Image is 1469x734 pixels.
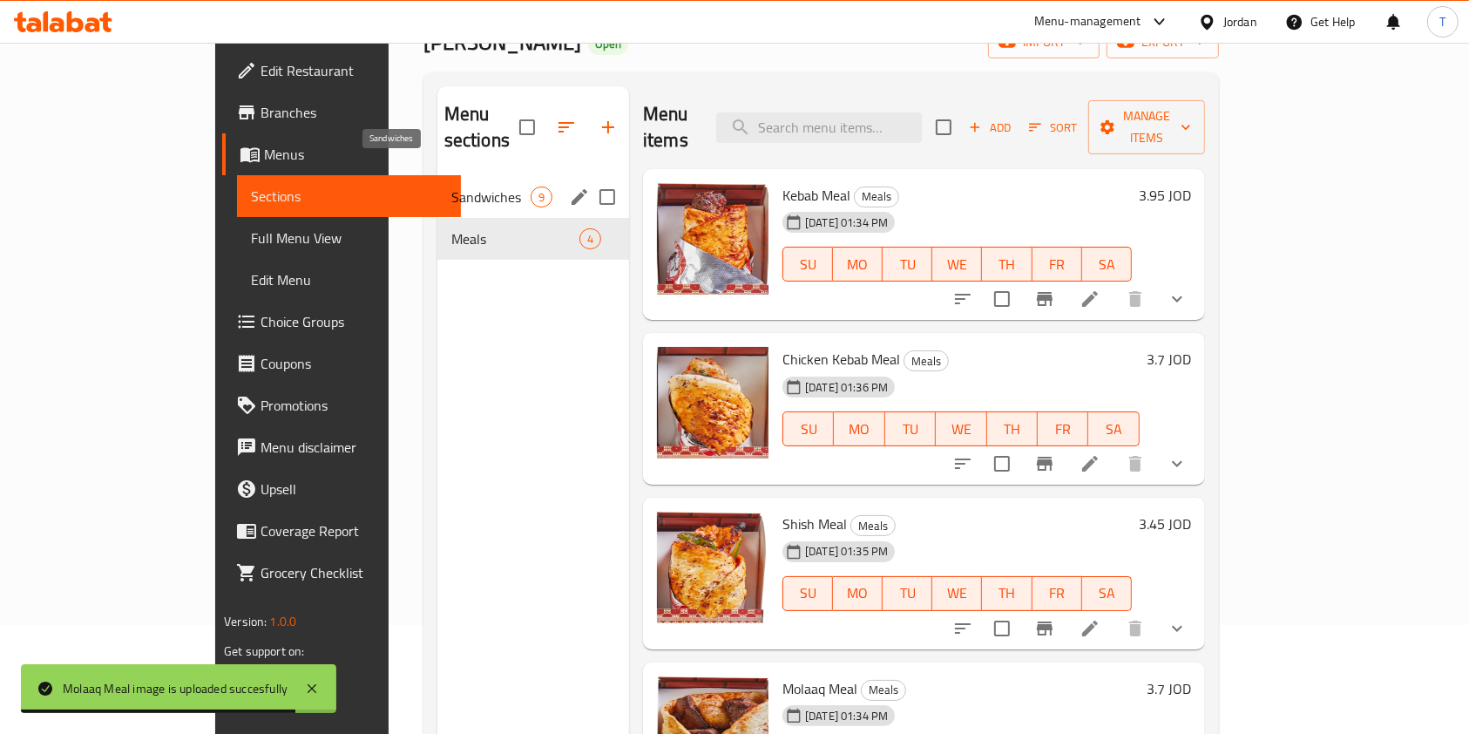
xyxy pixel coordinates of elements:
span: Get support on: [224,640,304,663]
span: FR [1039,252,1075,277]
h6: 3.45 JOD [1139,512,1191,536]
span: Add item [962,114,1018,141]
span: Sort items [1018,114,1088,141]
span: Select to update [984,445,1020,482]
span: WE [939,252,975,277]
h6: 3.7 JOD [1147,676,1191,701]
div: Meals [854,187,899,207]
h6: 3.95 JOD [1139,183,1191,207]
div: Sandwiches9edit [437,176,629,218]
a: Menus [222,133,461,175]
button: delete [1114,608,1156,649]
h2: Menu sections [444,101,519,153]
button: FR [1038,411,1088,446]
button: MO [834,411,884,446]
span: Coverage Report [261,520,447,541]
span: SA [1089,252,1125,277]
span: MO [841,417,877,442]
button: delete [1114,443,1156,485]
span: Menu disclaimer [261,437,447,458]
span: WE [939,581,975,606]
button: TH [982,247,1032,282]
span: Shish Meal [782,511,847,537]
h6: 3.7 JOD [1147,347,1191,371]
button: show more [1156,443,1198,485]
span: [DATE] 01:35 PM [798,543,895,560]
a: Coupons [222,343,461,384]
span: Meals [855,187,898,207]
div: items [531,187,552,207]
span: Select section [925,109,962,146]
span: 9 [531,189,552,206]
button: SA [1088,411,1139,446]
button: Add [962,114,1018,141]
div: Meals [904,350,949,371]
span: Menus [264,144,447,165]
button: TU [883,247,932,282]
div: Meals [451,228,579,249]
span: FR [1045,417,1081,442]
span: Full Menu View [251,228,447,248]
img: Kebab Meal [657,183,768,295]
span: 4 [580,231,600,248]
button: delete [1114,278,1156,320]
span: Choice Groups [261,311,447,332]
span: Grocery Checklist [261,562,447,583]
button: SU [782,411,834,446]
span: TU [890,581,925,606]
a: Edit Restaurant [222,50,461,92]
span: MO [840,581,876,606]
span: TU [892,417,929,442]
svg: Show Choices [1167,289,1188,309]
a: Edit menu item [1080,453,1100,474]
a: Sections [237,175,461,217]
span: Select to update [984,281,1020,317]
button: sort-choices [942,443,984,485]
button: WE [932,576,982,611]
button: sort-choices [942,608,984,649]
div: Open [588,34,628,55]
span: Sandwiches [451,187,531,207]
span: Select to update [984,610,1020,647]
span: Branches [261,102,447,123]
span: Meals [851,516,895,536]
span: Edit Menu [251,269,447,290]
span: SA [1095,417,1132,442]
button: WE [936,411,986,446]
span: Add [966,118,1013,138]
span: Promotions [261,395,447,416]
button: show more [1156,278,1198,320]
span: TH [994,417,1031,442]
button: TU [883,576,932,611]
span: TH [989,581,1025,606]
span: Manage items [1102,105,1191,149]
span: import [1002,31,1086,53]
span: T [1439,12,1445,31]
button: SA [1082,247,1132,282]
button: TU [885,411,936,446]
a: Branches [222,92,461,133]
a: Support.OpsPlatform [224,657,335,680]
span: Edit Restaurant [261,60,447,81]
a: Full Menu View [237,217,461,259]
button: MO [833,247,883,282]
span: FR [1039,581,1075,606]
span: Coupons [261,353,447,374]
button: edit [566,184,592,210]
a: Upsell [222,468,461,510]
div: Meals [861,680,906,701]
nav: Menu sections [437,169,629,267]
img: Shish Meal [657,512,768,623]
a: Choice Groups [222,301,461,343]
span: Upsell [261,479,447,500]
span: Sort sections [545,106,587,148]
span: SU [790,581,826,606]
span: WE [943,417,979,442]
button: SA [1082,576,1132,611]
span: Molaaq Meal [782,676,857,702]
button: Branch-specific-item [1024,278,1066,320]
div: Meals4 [437,218,629,260]
span: MO [840,252,876,277]
span: TH [989,252,1025,277]
span: SU [790,252,826,277]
